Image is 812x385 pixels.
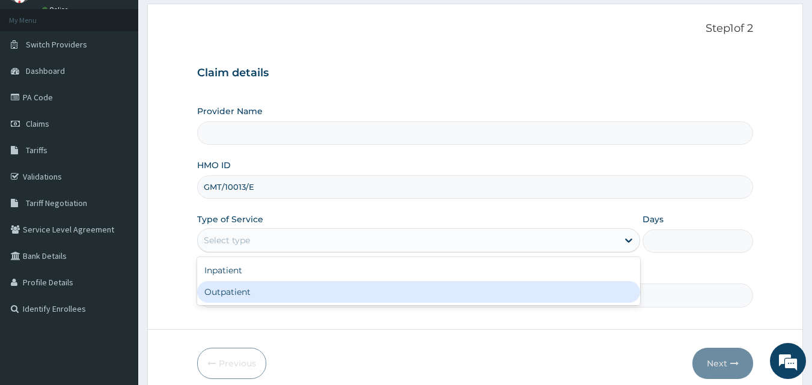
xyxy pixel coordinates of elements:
[197,22,754,35] p: Step 1 of 2
[692,348,753,379] button: Next
[26,145,47,156] span: Tariffs
[197,281,640,303] div: Outpatient
[197,213,263,225] label: Type of Service
[197,67,754,80] h3: Claim details
[26,39,87,50] span: Switch Providers
[197,348,266,379] button: Previous
[204,234,250,246] div: Select type
[197,175,754,199] input: Enter HMO ID
[26,198,87,208] span: Tariff Negotiation
[197,105,263,117] label: Provider Name
[197,159,231,171] label: HMO ID
[197,259,640,281] div: Inpatient
[643,213,664,225] label: Days
[26,65,65,76] span: Dashboard
[42,5,71,14] a: Online
[26,118,49,129] span: Claims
